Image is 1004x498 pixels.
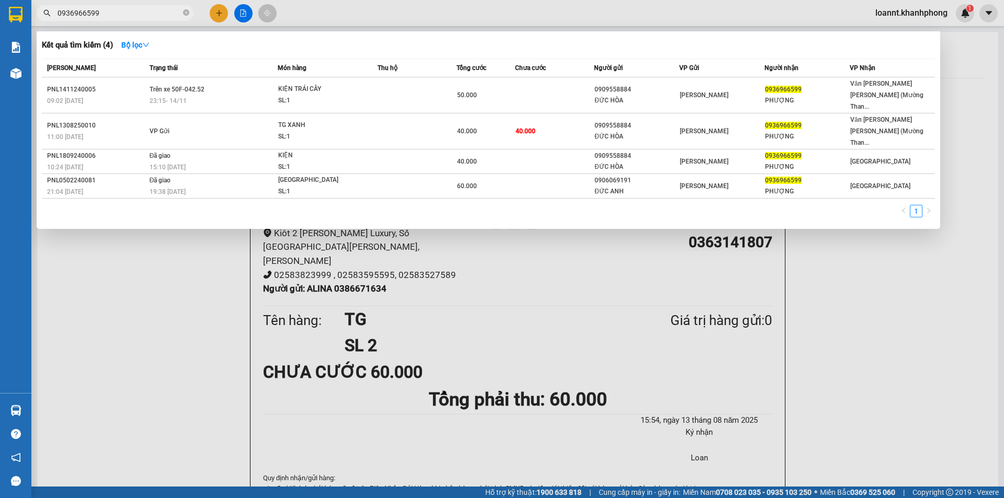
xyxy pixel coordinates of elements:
span: Người gửi [594,64,623,72]
span: 09:02 [DATE] [47,97,83,105]
span: left [900,207,907,214]
span: 40.000 [516,128,535,135]
span: Trên xe 50F-042.52 [150,86,204,93]
b: [DOMAIN_NAME] [88,40,144,48]
strong: Bộ lọc [121,41,150,49]
div: PHƯỢNG [765,186,849,197]
span: notification [11,453,21,462]
span: Món hàng [278,64,306,72]
span: Đã giao [150,177,171,184]
div: SL: 1 [278,161,357,173]
b: BIÊN NHẬN GỬI HÀNG [67,15,100,83]
div: SL: 1 [278,131,357,143]
span: Văn [PERSON_NAME] [PERSON_NAME] (Mường Than... [850,80,923,110]
span: 40.000 [457,158,477,165]
span: [GEOGRAPHIC_DATA] [850,158,910,165]
li: 1 [910,205,922,217]
div: PNL1809240006 [47,150,146,161]
div: ĐỨC HÒA [595,161,679,172]
div: PNL0502240081 [47,175,146,186]
span: Trạng thái [150,64,178,72]
span: Tổng cước [457,64,486,72]
div: ĐỨC ANH [595,186,679,197]
span: [PERSON_NAME] [680,91,728,99]
div: SL: 1 [278,95,357,107]
img: logo-vxr [9,7,22,22]
span: 15:10 [DATE] [150,164,186,171]
div: TG XANH [278,120,357,131]
div: PNL1308250010 [47,120,146,131]
div: PHƯỢNG [765,131,849,142]
span: VP Nhận [850,64,875,72]
span: question-circle [11,429,21,439]
span: [PERSON_NAME] [680,182,728,190]
div: PHƯỢNG [765,161,849,172]
span: 0936966599 [765,122,802,129]
span: 0936966599 [765,86,802,93]
div: 0906069191 [595,175,679,186]
div: KIỆN TRÁI CÂY [278,84,357,95]
span: Chưa cước [515,64,546,72]
span: 10:24 [DATE] [47,164,83,171]
img: logo.jpg [13,13,65,65]
div: 0909558884 [595,150,679,161]
input: Tìm tên, số ĐT hoặc mã đơn [58,7,181,19]
span: 11:00 [DATE] [47,133,83,141]
span: 0936966599 [765,177,802,184]
span: right [926,207,932,214]
button: right [922,205,935,217]
div: SL: 1 [278,186,357,198]
span: 21:04 [DATE] [47,188,83,195]
h3: Kết quả tìm kiếm ( 4 ) [42,40,113,51]
div: ĐỨC HÒA [595,131,679,142]
img: warehouse-icon [10,405,21,416]
span: search [43,9,51,17]
div: PNL1411240005 [47,84,146,95]
span: close-circle [183,9,189,16]
img: solution-icon [10,42,21,53]
div: 0909558884 [595,120,679,131]
span: Đã giao [150,152,171,159]
div: [GEOGRAPHIC_DATA] [278,175,357,186]
div: KIỆN [278,150,357,161]
button: Bộ lọcdown [113,37,158,53]
div: 0909558884 [595,84,679,95]
span: Văn [PERSON_NAME] [PERSON_NAME] (Mường Than... [850,116,923,146]
li: Next Page [922,205,935,217]
span: down [142,41,150,49]
li: (c) 2017 [88,50,144,63]
span: [PERSON_NAME] [680,128,728,135]
span: 23:15 - 14/11 [150,97,187,105]
a: 1 [910,205,922,217]
div: ĐỨC HÒA [595,95,679,106]
span: 19:38 [DATE] [150,188,186,195]
span: message [11,476,21,486]
span: 0936966599 [765,152,802,159]
span: VP Gửi [150,128,169,135]
span: Người nhận [765,64,798,72]
img: warehouse-icon [10,68,21,79]
span: 60.000 [457,182,477,190]
span: close-circle [183,8,189,18]
b: [PERSON_NAME] [13,67,59,117]
span: VP Gửi [679,64,699,72]
span: [GEOGRAPHIC_DATA] [850,182,910,190]
button: left [897,205,910,217]
img: logo.jpg [113,13,139,38]
span: [PERSON_NAME] [680,158,728,165]
span: Thu hộ [378,64,397,72]
li: Previous Page [897,205,910,217]
div: PHƯỢNG [765,95,849,106]
span: 50.000 [457,91,477,99]
span: 40.000 [457,128,477,135]
span: [PERSON_NAME] [47,64,96,72]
